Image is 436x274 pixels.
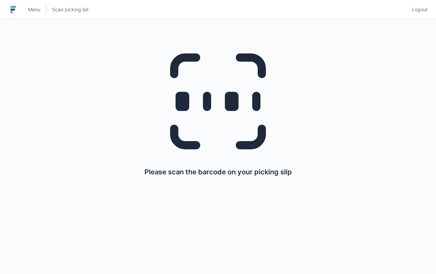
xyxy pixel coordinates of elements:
a: Logout [408,3,428,16]
span: Logout [412,6,428,13]
img: svg> [44,1,48,18]
span: Scan picking list [52,6,89,13]
a: Menu [24,3,44,16]
a: Scan picking list [48,3,93,16]
p: Please scan the barcode on your picking slip [144,167,292,177]
img: logo-small.jpg [8,4,18,15]
span: Menu [28,6,40,13]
